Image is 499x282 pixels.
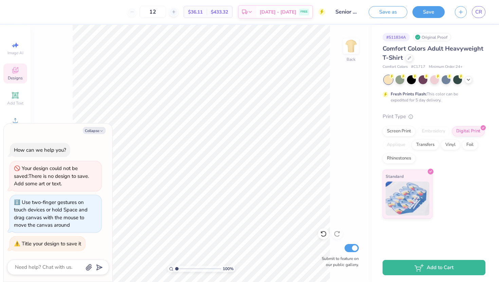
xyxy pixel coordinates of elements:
img: Back [344,39,358,53]
input: Untitled Design [330,5,364,19]
div: Applique [383,140,410,150]
button: Collapse [83,127,106,134]
span: FREE [300,10,308,14]
div: Foil [462,140,478,150]
button: Add to Cart [383,260,485,275]
div: Use two-finger gestures on touch devices or hold Space and drag canvas with the mouse to move the... [14,199,88,229]
span: Designs [8,75,23,81]
span: # C1717 [411,64,425,70]
span: $433.32 [211,8,228,16]
img: Standard [386,182,429,215]
span: Comfort Colors Adult Heavyweight T-Shirt [383,44,483,62]
span: CR [475,8,482,16]
strong: Fresh Prints Flash: [391,91,427,97]
span: Standard [386,173,404,180]
span: Add Text [7,100,23,106]
button: Save [412,6,445,18]
div: Digital Print [452,126,485,136]
div: Embroidery [418,126,450,136]
button: Save as [369,6,407,18]
div: Vinyl [441,140,460,150]
label: Submit to feature on our public gallery. [318,256,359,268]
a: CR [472,6,485,18]
div: This color can be expedited for 5 day delivery. [391,91,474,103]
div: Your design could not be saved: There is no design to save. Add some art or text. [14,165,97,188]
div: Back [347,56,355,62]
div: # 511834A [383,33,410,41]
div: How can we help you? [14,147,66,153]
span: $36.11 [188,8,203,16]
div: Print Type [383,113,485,120]
div: Title your design to save it [22,240,81,247]
span: Minimum Order: 24 + [429,64,463,70]
div: Original Proof [413,33,451,41]
span: [DATE] - [DATE] [260,8,296,16]
input: – – [140,6,166,18]
div: Transfers [412,140,439,150]
div: Screen Print [383,126,415,136]
span: Comfort Colors [383,64,408,70]
span: Image AI [7,50,23,56]
div: Rhinestones [383,153,415,164]
span: 100 % [223,266,234,272]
